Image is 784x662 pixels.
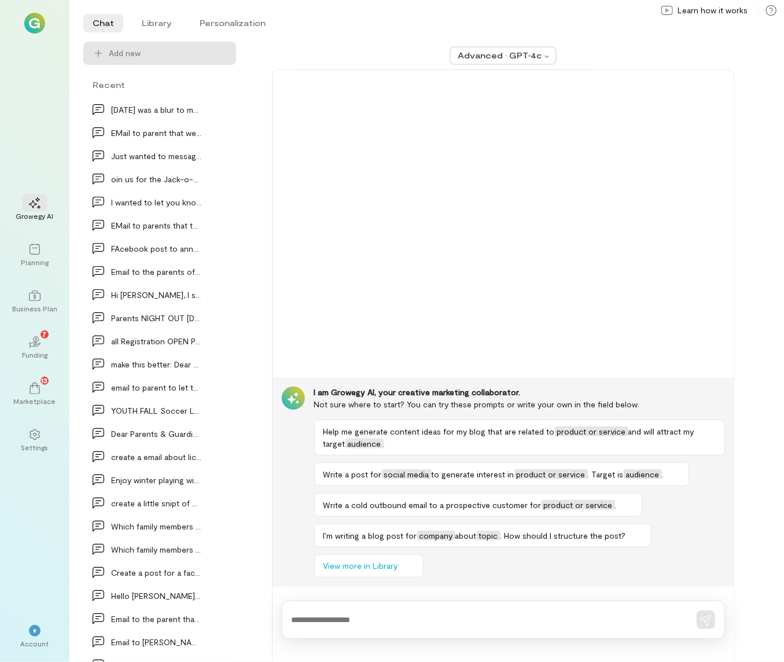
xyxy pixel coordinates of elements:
li: Personalization [190,14,275,32]
div: Hi [PERSON_NAME], I spoke with [PERSON_NAME] [DATE] about… [111,289,201,301]
span: 7 [43,329,47,339]
span: Help me generate content ideas for my blog that are related to [323,426,555,436]
a: Planning [14,234,56,276]
div: Funding [22,350,47,359]
span: Write a cold outbound email to a prospective customer for [323,500,542,510]
div: Create a post for a facebook group that I am a me… [111,567,201,579]
div: Which family members or friends does your child m… [111,520,201,532]
button: Write a post forsocial mediato generate interest inproduct or service. Target isaudience. [314,462,689,486]
span: product or service [542,500,615,510]
button: Write a cold outbound email to a prospective customer forproduct or service. [314,493,642,517]
div: make this better: Dear dance families, we are cu… [111,358,201,370]
div: Business Plan [12,304,57,313]
span: company [417,531,455,540]
span: audience [345,439,384,448]
div: Account [21,639,49,648]
div: email to parent to let them know it has come to o… [111,381,201,393]
div: Dear Parents & Guardians, Keeping you informed is… [111,428,201,440]
div: Not sure where to start? You can try these prompts or write your own in the field below. [314,398,725,410]
div: Advanced · GPT‑4o [458,50,541,61]
span: audience [624,469,662,479]
div: FAcebook post to annouce a promotion to [GEOGRAPHIC_DATA]… [111,242,201,255]
span: . [384,439,385,448]
li: Library [132,14,181,32]
div: EMail to parent that we have thier child register… [111,127,201,139]
button: I’m writing a blog post forcompanyabouttopic. How should I structure the post? [314,524,652,547]
div: Just wanted to message this to you personally, ab… [111,150,201,162]
div: Planning [21,258,49,267]
span: to generate interest in [432,469,514,479]
div: Parents NIGHT OUT [DATE] make a d… [111,312,201,324]
a: Marketplace [14,373,56,415]
span: . [615,500,617,510]
span: product or service [555,426,628,436]
span: product or service [514,469,588,479]
div: YOUTH FALL Soccer League Registration EXTENDED SE… [111,404,201,417]
div: oin us for the Jack-o-Lantern Jubilee [DATE]… [111,173,201,185]
div: Marketplace [14,396,56,406]
div: [DATE] was a blur to me my head was pounding and I… [111,104,201,116]
div: all Registration OPEN Program Offerings STARTS SE… [111,335,201,347]
div: *Account [14,616,56,657]
span: 13 [42,375,48,385]
li: Chat [83,14,123,32]
a: Growegy AI [14,188,56,230]
a: Business Plan [14,281,56,322]
span: about [455,531,477,540]
div: Email to the parents of [PERSON_NAME], That Te… [111,266,201,278]
div: I am Growegy AI, your creative marketing collaborator. [314,387,725,398]
div: Email to [PERSON_NAME] parent asking if he will b… [111,636,201,648]
div: Growegy AI [16,211,54,220]
span: . Target is [588,469,624,479]
div: Email to the parent that they do not have someone… [111,613,201,625]
span: . How should I structure the post? [500,531,626,540]
span: Write a post for [323,469,382,479]
span: topic [477,531,500,540]
span: View more in Library [323,560,398,572]
div: Which family members or friends does your child m… [111,543,201,556]
div: create a email about lice notification protocal [111,451,201,463]
a: Settings [14,420,56,461]
span: social media [382,469,432,479]
span: . [662,469,664,479]
span: Learn how it works [678,5,748,16]
button: View more in Library [314,554,424,578]
div: create a little snipt of member appretiation day… [111,497,201,509]
button: Help me generate content ideas for my blog that are related toproduct or serviceand will attract ... [314,420,725,455]
span: I’m writing a blog post for [323,531,417,540]
span: Add new [109,47,141,59]
span: and will attract my target [323,426,694,448]
div: Settings [21,443,49,452]
div: EMail to parents that thier child [PERSON_NAME], pulled o… [111,219,201,231]
div: Enjoy winter playing with the family on us at the… [111,474,201,486]
div: I wanted to let you know that I’ll be pulling Nic… [111,196,201,208]
div: Recent [83,79,236,91]
div: Hello [PERSON_NAME], We received a refund request from M… [111,590,201,602]
a: Funding [14,327,56,369]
